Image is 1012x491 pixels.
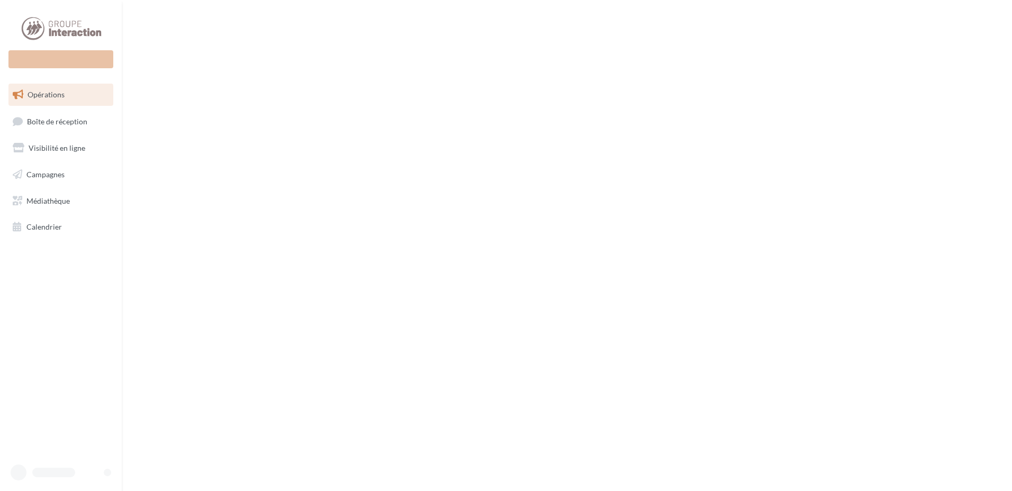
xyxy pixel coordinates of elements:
[26,222,62,231] span: Calendrier
[28,90,65,99] span: Opérations
[6,190,115,212] a: Médiathèque
[6,84,115,106] a: Opérations
[26,170,65,179] span: Campagnes
[6,137,115,159] a: Visibilité en ligne
[6,163,115,186] a: Campagnes
[6,110,115,133] a: Boîte de réception
[26,196,70,205] span: Médiathèque
[27,116,87,125] span: Boîte de réception
[8,50,113,68] div: Nouvelle campagne
[29,143,85,152] span: Visibilité en ligne
[6,216,115,238] a: Calendrier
